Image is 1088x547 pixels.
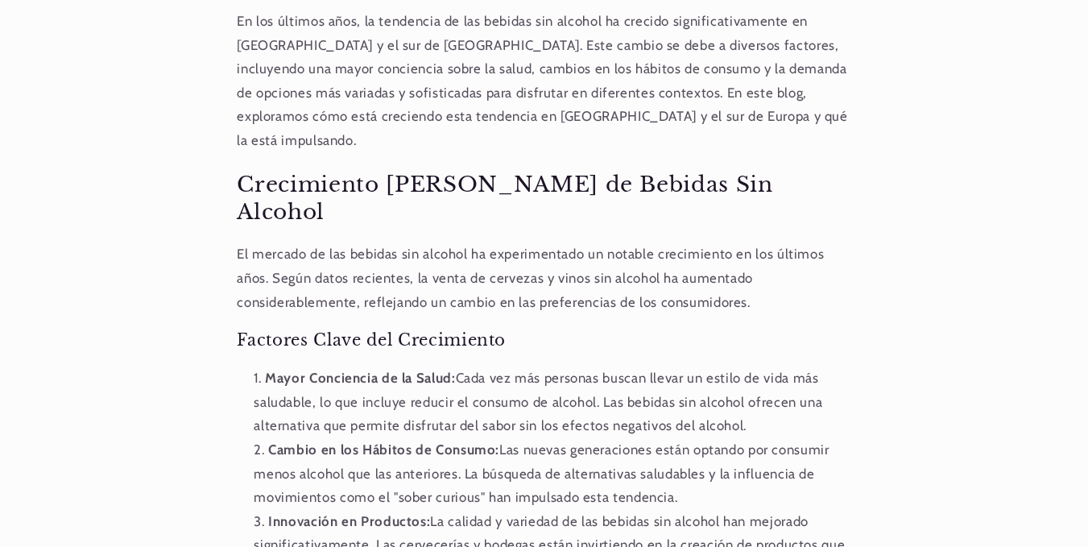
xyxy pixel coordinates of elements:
[254,367,850,438] li: Cada vez más personas buscan llevar un estilo de vida más saludable, lo que incluye reducir el co...
[268,513,430,529] strong: Innovación en Productos:
[237,171,850,226] h2: Crecimiento [PERSON_NAME] de Bebidas Sin Alcohol
[254,438,850,510] li: Las nuevas generaciones están optando por consumir menos alcohol que las anteriores. La búsqueda ...
[237,242,850,314] p: El mercado de las bebidas sin alcohol ha experimentado un notable crecimiento en los últimos años...
[237,330,850,350] h3: Factores Clave del Crecimiento
[268,441,499,458] strong: Cambio en los Hábitos de Consumo:
[237,10,850,153] p: En los últimos años, la tendencia de las bebidas sin alcohol ha crecido significativamente en [GE...
[265,370,455,386] strong: Mayor Conciencia de la Salud:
